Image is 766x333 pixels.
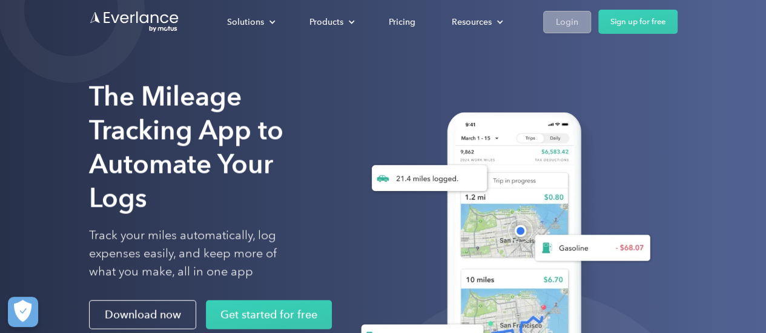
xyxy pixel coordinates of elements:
div: Login [556,15,578,30]
div: Resources [452,15,492,30]
div: Pricing [389,15,415,30]
div: Resources [440,11,513,33]
strong: The Mileage Tracking App to Automate Your Logs [89,80,283,214]
a: Download now [89,300,196,329]
a: Get started for free [206,300,332,329]
div: Products [309,15,343,30]
button: Cookies Settings [8,297,38,327]
a: Go to homepage [89,10,180,33]
a: Pricing [377,11,428,33]
div: Solutions [215,11,285,33]
a: Login [543,11,591,33]
div: Solutions [227,15,264,30]
p: Track your miles automatically, log expenses easily, and keep more of what you make, all in one app [89,227,305,281]
div: Products [297,11,365,33]
a: Sign up for free [598,10,678,34]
